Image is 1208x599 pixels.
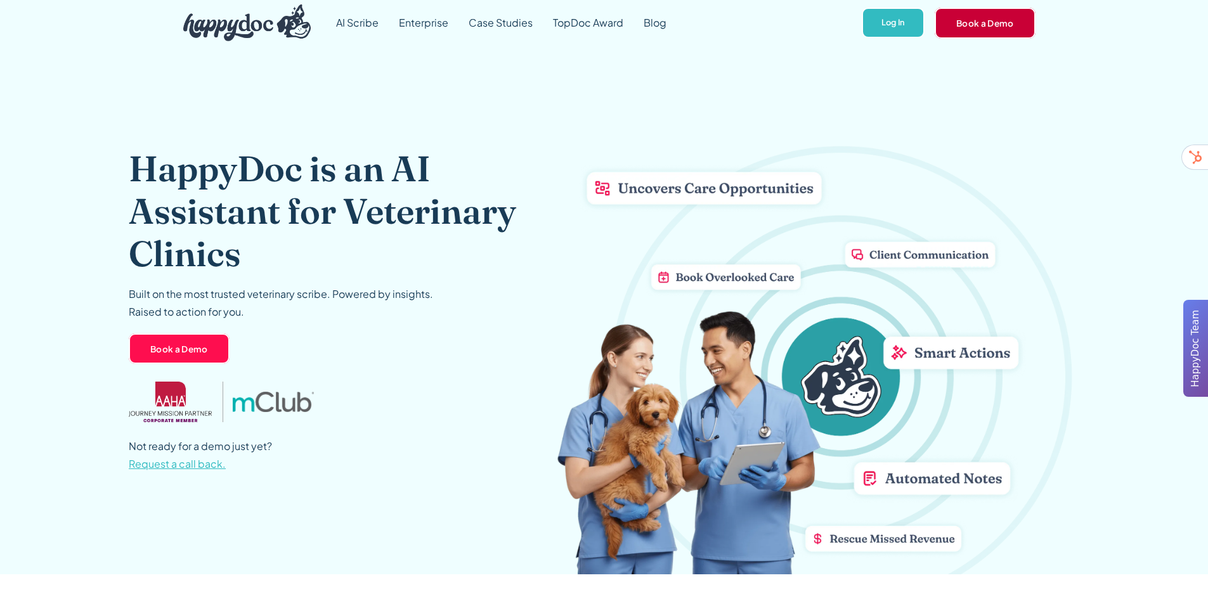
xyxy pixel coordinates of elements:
a: home [173,1,311,44]
p: Not ready for a demo just yet? [129,437,272,473]
h1: HappyDoc is an AI Assistant for Veterinary Clinics [129,147,557,275]
p: Built on the most trusted veterinary scribe. Powered by insights. Raised to action for you. [129,285,433,321]
img: HappyDoc Logo: A happy dog with his ear up, listening. [183,4,311,41]
img: AAHA Advantage logo [129,382,212,422]
a: Book a Demo [129,333,230,364]
a: Book a Demo [935,8,1036,38]
span: Request a call back. [129,457,226,470]
img: mclub logo [233,392,314,412]
a: Log In [862,8,925,39]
